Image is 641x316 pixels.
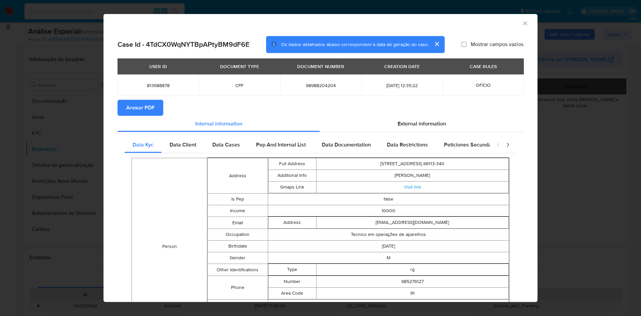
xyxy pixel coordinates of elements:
td: Income [208,205,268,217]
span: Data Restrictions [387,141,428,148]
td: Phone [208,276,268,300]
button: Fechar a janela [522,20,528,26]
div: CREATION DATE [380,61,424,72]
td: 985276127 [316,276,508,288]
td: Gender [208,252,268,264]
td: Area Code [268,288,316,299]
span: [DATE] 12:35:22 [369,82,434,88]
div: USER ID [145,61,171,72]
td: M [268,252,509,264]
td: [STREET_ADDRESS] 66113-340 [316,158,508,170]
span: 813688878 [126,82,191,88]
div: Detailed info [118,116,523,132]
span: OFÍCIO [476,82,491,88]
span: Data Cases [212,141,240,148]
td: BR [268,300,509,311]
span: Pep And Internal List [256,141,306,148]
td: Type [268,264,316,276]
td: Email [208,217,268,229]
td: [PERSON_NAME] [316,170,508,182]
div: Detailed internal info [125,137,490,153]
td: Number [268,276,316,288]
td: 10000 [268,205,509,217]
span: Os dados detalhados abaixo correspondem à data de geração do caso. [281,41,429,48]
td: Additional Info [268,170,316,182]
div: DOCUMENT NUMBER [293,61,348,72]
td: Address [268,217,316,229]
span: Peticiones Secundarias [444,141,500,148]
a: Visit link [404,184,421,190]
span: External information [398,120,446,127]
span: Anexar PDF [126,100,155,115]
td: Nationality [208,300,268,311]
span: Mostrar campos vazios [471,41,523,48]
span: Data Documentation [322,141,371,148]
div: closure-recommendation-modal [103,14,538,302]
button: cerrar [429,36,445,52]
td: [EMAIL_ADDRESS][DOMAIN_NAME] [316,217,508,229]
td: 91 [316,288,508,299]
span: Data Client [170,141,196,148]
td: Address [208,158,268,194]
h2: Case Id - 4TdCX0WqNYTBpAPtyBM9dF6E [118,40,249,49]
span: Internal information [195,120,242,127]
span: Data Kyc [133,141,154,148]
td: Tecnico em operações de aparelhos [268,229,509,241]
td: Birthdate [208,241,268,252]
div: DOCUMENT TYPE [216,61,263,72]
span: 98988204204 [288,82,353,88]
td: Occupation [208,229,268,241]
div: CASE RULES [466,61,501,72]
span: CPF [207,82,272,88]
td: rg [316,264,508,276]
td: Full Address [268,158,316,170]
input: Mostrar campos vazios [461,42,467,47]
td: [DATE] [268,241,509,252]
td: Other Identifications [208,264,268,276]
button: Anexar PDF [118,100,163,116]
td: false [268,194,509,205]
td: Gmaps Link [268,182,316,193]
td: Is Pep [208,194,268,205]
